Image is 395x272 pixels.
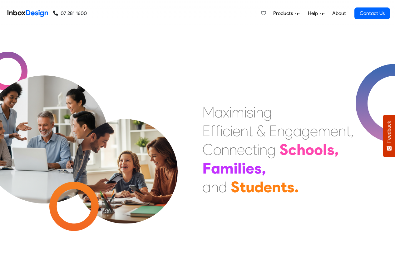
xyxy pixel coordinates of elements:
div: n [259,140,267,159]
a: About [330,7,348,20]
div: n [338,122,346,140]
div: E [269,122,277,140]
div: n [211,178,219,196]
div: s [247,103,253,122]
div: e [264,178,272,196]
div: e [233,122,240,140]
div: n [272,178,281,196]
div: n [240,122,248,140]
div: i [244,103,247,122]
div: o [213,140,221,159]
span: Help [308,10,320,17]
div: S [279,140,288,159]
div: t [252,140,257,159]
div: m [232,103,244,122]
div: S [231,178,239,196]
div: f [215,122,220,140]
div: i [257,140,259,159]
div: i [253,103,256,122]
div: i [234,159,238,178]
a: Products [271,7,302,20]
div: n [256,103,264,122]
div: e [310,122,318,140]
div: a [215,103,223,122]
div: , [351,122,354,140]
div: g [267,140,276,159]
div: l [238,159,242,178]
div: . [294,178,299,196]
div: a [202,178,211,196]
div: i [242,159,246,178]
div: i [230,122,233,140]
a: Help [305,7,327,20]
div: f [210,122,215,140]
div: M [202,103,215,122]
div: g [285,122,293,140]
div: d [254,178,264,196]
div: c [223,122,230,140]
div: n [229,140,237,159]
div: s [287,178,294,196]
div: e [246,159,254,178]
div: i [220,122,223,140]
div: C [202,140,213,159]
div: a [293,122,302,140]
div: e [237,140,245,159]
div: n [221,140,229,159]
div: m [220,159,234,178]
div: l [323,140,327,159]
div: t [281,178,287,196]
div: g [302,122,310,140]
div: F [202,159,211,178]
span: Feedback [386,121,392,143]
div: , [262,159,266,178]
div: t [248,122,253,140]
div: t [346,122,351,140]
button: Feedback - Show survey [383,115,395,157]
span: Products [273,10,295,17]
div: t [239,178,246,196]
div: E [202,122,210,140]
a: 07 281 1600 [53,10,87,17]
div: s [254,159,262,178]
div: i [229,103,232,122]
div: a [211,159,220,178]
div: o [314,140,323,159]
div: c [288,140,297,159]
div: s [327,140,334,159]
div: d [219,178,227,196]
img: parents_with_child.png [60,93,191,224]
div: n [277,122,285,140]
div: x [223,103,229,122]
div: & [257,122,265,140]
a: Contact Us [354,7,390,19]
div: c [245,140,252,159]
div: u [246,178,254,196]
div: h [297,140,305,159]
div: g [264,103,272,122]
div: , [334,140,339,159]
div: m [318,122,330,140]
div: o [305,140,314,159]
div: Maximising Efficient & Engagement, Connecting Schools, Families, and Students. [202,103,354,196]
div: e [330,122,338,140]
